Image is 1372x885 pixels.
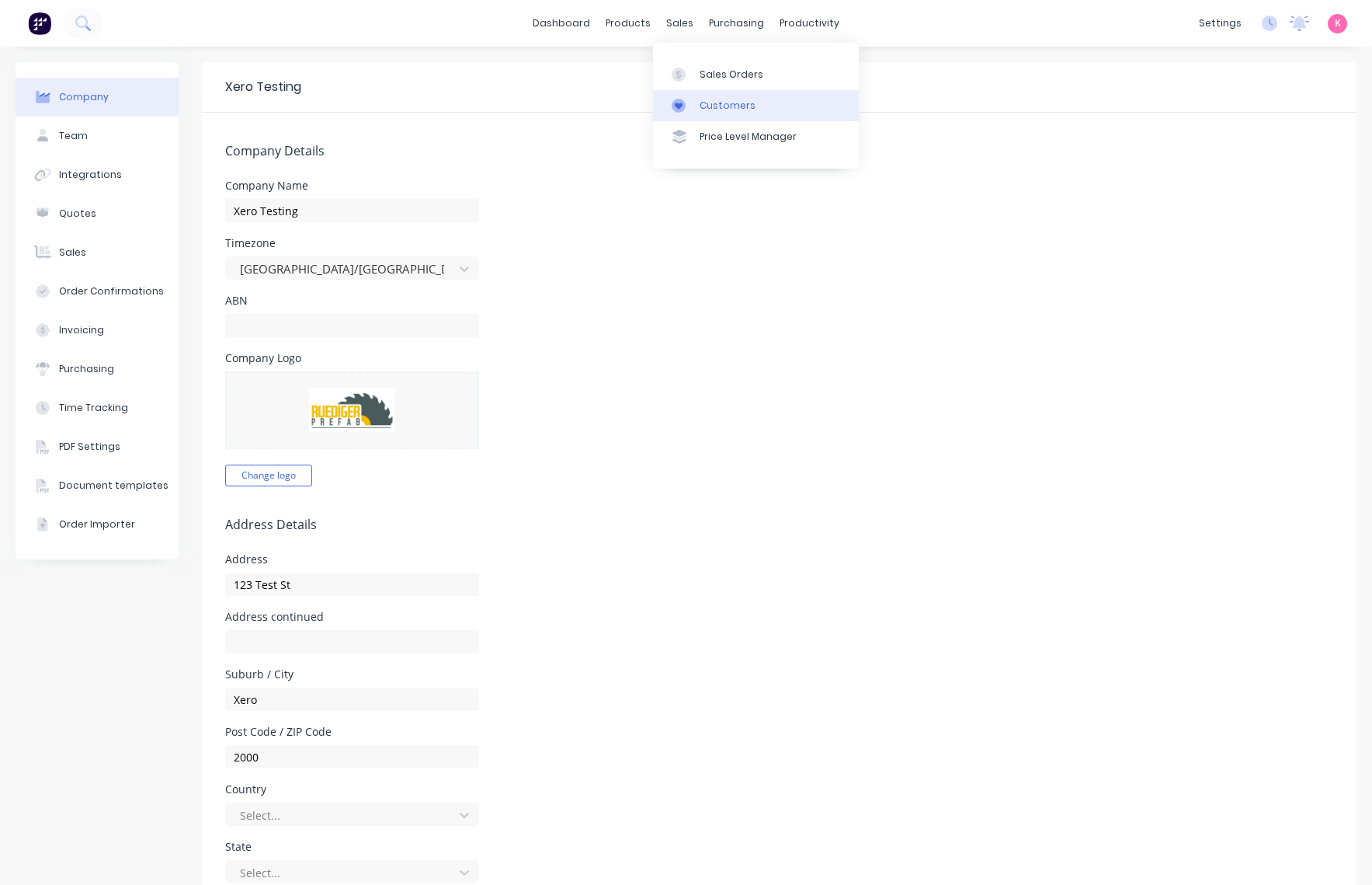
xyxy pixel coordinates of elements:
[59,207,96,221] div: Quotes
[225,726,479,737] div: Post Code / ZIP Code
[225,611,479,622] div: Address continued
[1335,16,1341,30] span: K
[16,194,179,233] button: Quotes
[225,841,479,852] div: State
[225,180,479,191] div: Company Name
[701,12,772,35] div: purchasing
[16,466,179,505] button: Document templates
[59,129,88,143] div: Team
[16,427,179,466] button: PDF Settings
[598,12,658,35] div: products
[525,12,598,35] a: dashboard
[225,78,301,96] div: Xero Testing
[16,78,179,117] button: Company
[59,362,114,376] div: Purchasing
[225,238,479,249] div: Timezone
[59,246,86,260] div: Sales
[658,12,701,35] div: sales
[653,58,859,89] a: Sales Orders
[225,784,479,795] div: Country
[653,121,859,152] a: Price Level Manager
[225,517,1333,532] h5: Address Details
[653,90,859,121] a: Customers
[225,295,479,306] div: ABN
[59,479,168,493] div: Document templates
[16,388,179,427] button: Time Tracking
[16,117,179,155] button: Team
[16,233,179,272] button: Sales
[59,284,164,298] div: Order Confirmations
[700,68,763,82] div: Sales Orders
[16,155,179,194] button: Integrations
[225,144,1333,159] h5: Company Details
[59,323,104,337] div: Invoicing
[59,168,122,182] div: Integrations
[225,353,479,364] div: Company Logo
[225,669,479,680] div: Suburb / City
[16,350,179,388] button: Purchasing
[28,12,51,35] img: Factory
[16,505,179,544] button: Order Importer
[59,517,135,531] div: Order Importer
[700,130,797,144] div: Price Level Manager
[16,272,179,311] button: Order Confirmations
[700,99,755,113] div: Customers
[59,440,120,454] div: PDF Settings
[59,90,109,104] div: Company
[225,465,312,486] button: Change logo
[1191,12,1249,35] div: settings
[225,554,479,565] div: Address
[16,311,179,350] button: Invoicing
[772,12,847,35] div: productivity
[59,401,128,415] div: Time Tracking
